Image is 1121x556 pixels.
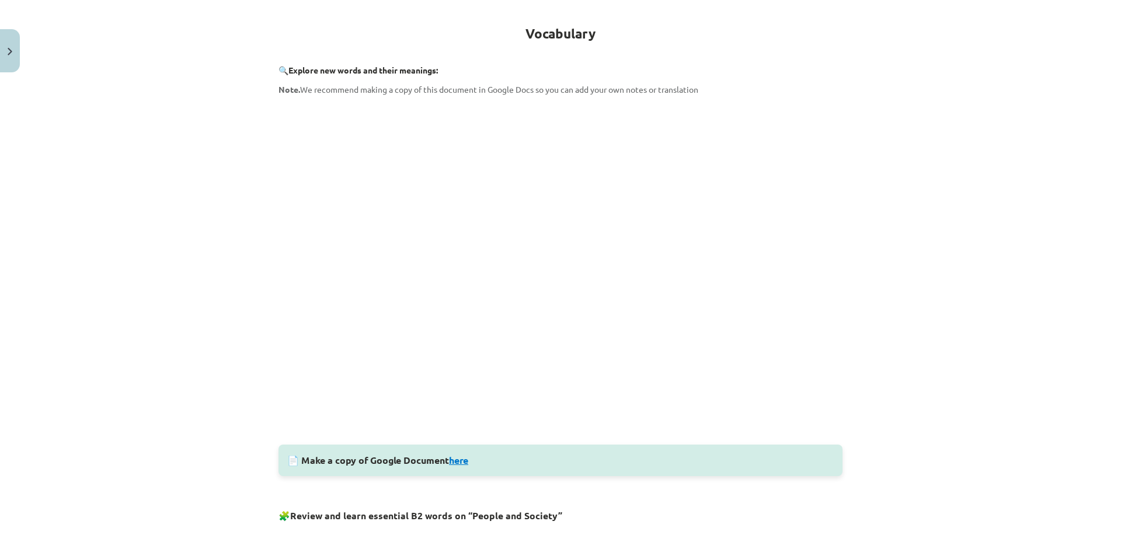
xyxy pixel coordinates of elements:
a: here [449,454,468,466]
span: We recommend making a copy of this document in Google Docs so you can add your own notes or trans... [278,84,698,95]
h3: 🧩 [278,501,843,523]
strong: Note. [278,84,300,95]
div: 📄 Make a copy of Google Document [278,445,843,476]
p: 🔍 [278,64,843,76]
strong: Explore new words and their meanings: [288,65,438,75]
strong: Review and learn essential B2 words on “People and Society” [290,509,562,522]
strong: Vocabulary [525,25,596,42]
img: icon-close-lesson-0947bae3869378f0d4975bcd49f059093ad1ed9edebbc8119c70593378902aed.svg [8,48,12,55]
